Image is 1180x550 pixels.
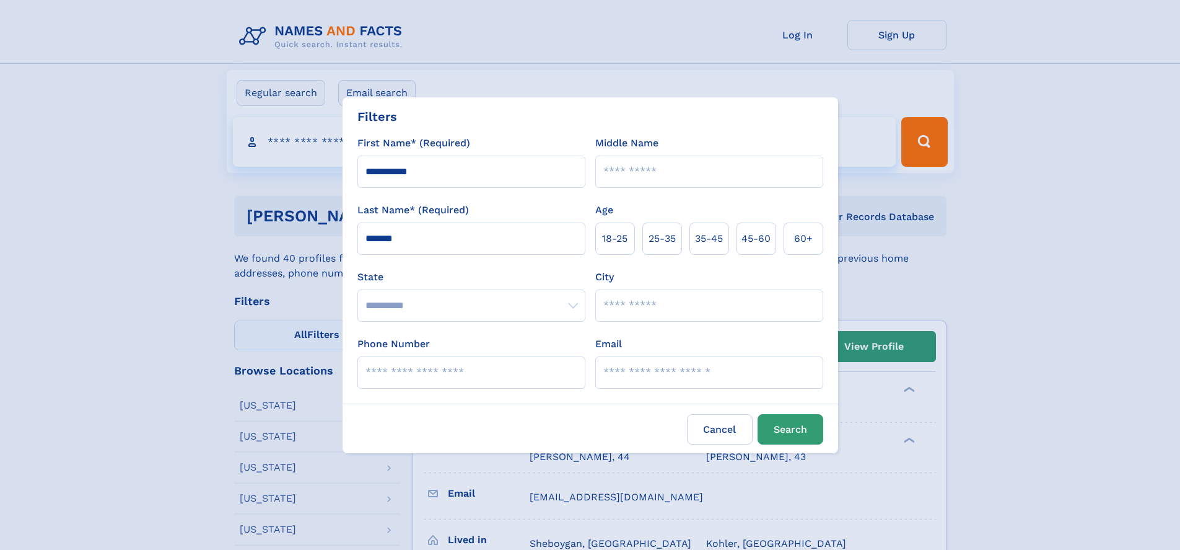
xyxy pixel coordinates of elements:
[357,337,430,352] label: Phone Number
[595,136,658,151] label: Middle Name
[357,136,470,151] label: First Name* (Required)
[357,107,397,126] div: Filters
[595,203,613,218] label: Age
[741,231,771,246] span: 45‑60
[794,231,813,246] span: 60+
[649,231,676,246] span: 25‑35
[695,231,723,246] span: 35‑45
[758,414,823,445] button: Search
[357,270,585,285] label: State
[595,270,614,285] label: City
[357,203,469,218] label: Last Name* (Required)
[595,337,622,352] label: Email
[602,231,627,246] span: 18‑25
[687,414,753,445] label: Cancel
